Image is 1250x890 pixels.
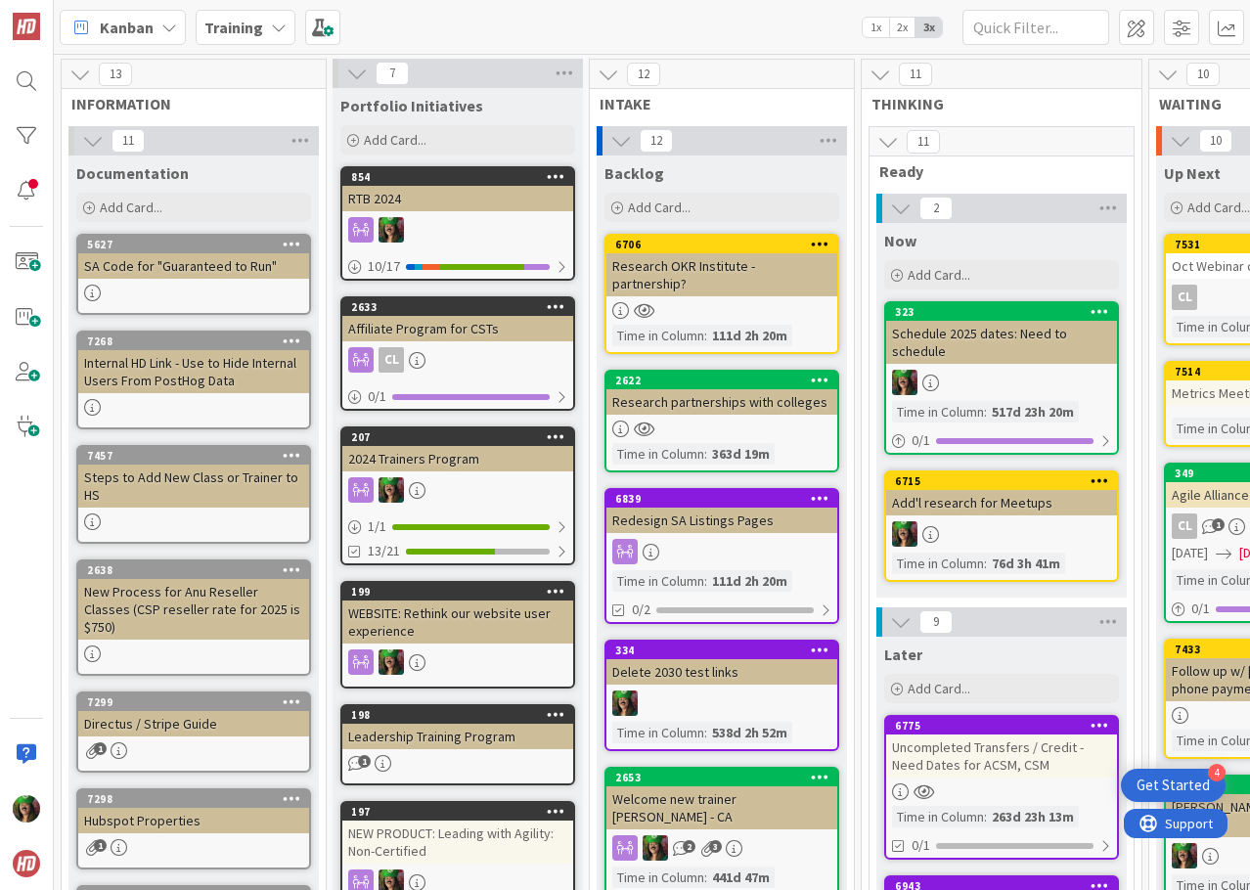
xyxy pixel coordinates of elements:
[984,806,987,827] span: :
[342,649,573,675] div: SL
[13,13,40,40] img: Visit kanbanzone.com
[987,806,1079,827] div: 263d 23h 13m
[892,806,984,827] div: Time in Column
[606,490,837,508] div: 6839
[892,370,917,395] img: SL
[984,401,987,423] span: :
[351,805,573,819] div: 197
[707,722,792,743] div: 538d 2h 52m
[704,443,707,465] span: :
[707,325,792,346] div: 111d 2h 20m
[606,490,837,533] div: 6839Redesign SA Listings Pages
[615,492,837,506] div: 6839
[884,645,922,664] span: Later
[886,303,1117,364] div: 323Schedule 2025 dates: Need to schedule
[204,18,263,37] b: Training
[886,321,1117,364] div: Schedule 2025 dates: Need to schedule
[1172,843,1197,868] img: SL
[78,561,309,579] div: 2638
[707,443,775,465] div: 363d 19m
[704,325,707,346] span: :
[342,706,573,724] div: 198
[987,553,1065,574] div: 76d 3h 41m
[683,840,695,853] span: 2
[606,236,837,253] div: 6706
[606,372,837,389] div: 2622
[13,795,40,823] img: SL
[342,724,573,749] div: Leadership Training Program
[376,62,409,85] span: 7
[606,659,837,685] div: Delete 2030 test links
[612,690,638,716] img: SL
[368,516,386,537] span: 1 / 1
[342,254,573,279] div: 10/17
[342,316,573,341] div: Affiliate Program for CSTs
[707,867,775,888] div: 441d 47m
[606,690,837,716] div: SL
[886,472,1117,515] div: 6715Add'l research for Meetups
[886,303,1117,321] div: 323
[892,401,984,423] div: Time in Column
[78,579,309,640] div: New Process for Anu Reseller Classes (CSP reseller rate for 2025 is $750)
[704,867,707,888] span: :
[709,840,722,853] span: 3
[606,786,837,829] div: Welcome new trainer [PERSON_NAME] - CA
[78,561,309,640] div: 2638New Process for Anu Reseller Classes (CSP reseller rate for 2025 is $750)
[707,570,792,592] div: 111d 2h 20m
[342,186,573,211] div: RTB 2024
[863,18,889,37] span: 1x
[627,63,660,86] span: 12
[94,742,107,755] span: 1
[628,199,691,216] span: Add Card...
[892,521,917,547] img: SL
[1208,764,1226,781] div: 4
[606,508,837,533] div: Redesign SA Listings Pages
[78,693,309,711] div: 7299
[342,583,573,601] div: 199
[342,803,573,864] div: 197NEW PRODUCT: Leading with Agility: Non-Certified
[379,217,404,243] img: SL
[78,447,309,465] div: 7457
[379,477,404,503] img: SL
[606,372,837,415] div: 2622Research partnerships with colleges
[87,238,309,251] div: 5627
[606,642,837,685] div: 334Delete 2030 test links
[1187,199,1250,216] span: Add Card...
[94,839,107,852] span: 1
[612,325,704,346] div: Time in Column
[87,563,309,577] div: 2638
[342,583,573,644] div: 199WEBSITE: Rethink our website user experience
[379,347,404,373] div: CL
[78,236,309,253] div: 5627
[342,428,573,446] div: 207
[71,94,301,113] span: INFORMATION
[87,449,309,463] div: 7457
[1186,63,1220,86] span: 10
[342,514,573,539] div: 1/1
[704,722,707,743] span: :
[919,197,953,220] span: 2
[78,253,309,279] div: SA Code for "Guaranteed to Run"
[342,298,573,341] div: 2633Affiliate Program for CSTs
[87,334,309,348] div: 7268
[606,769,837,786] div: 2653
[600,94,829,113] span: INTAKE
[895,305,1117,319] div: 323
[615,644,837,657] div: 334
[76,163,189,183] span: Documentation
[342,821,573,864] div: NEW PRODUCT: Leading with Agility: Non-Certified
[606,389,837,415] div: Research partnerships with colleges
[358,755,371,768] span: 1
[899,63,932,86] span: 11
[351,585,573,599] div: 199
[342,384,573,409] div: 0/1
[78,465,309,508] div: Steps to Add New Class or Trainer to HS
[907,130,940,154] span: 11
[87,695,309,709] div: 7299
[606,253,837,296] div: Research OKR Institute - partnership?
[1212,518,1225,531] span: 1
[886,472,1117,490] div: 6715
[915,18,942,37] span: 3x
[643,835,668,861] img: SL
[342,477,573,503] div: SL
